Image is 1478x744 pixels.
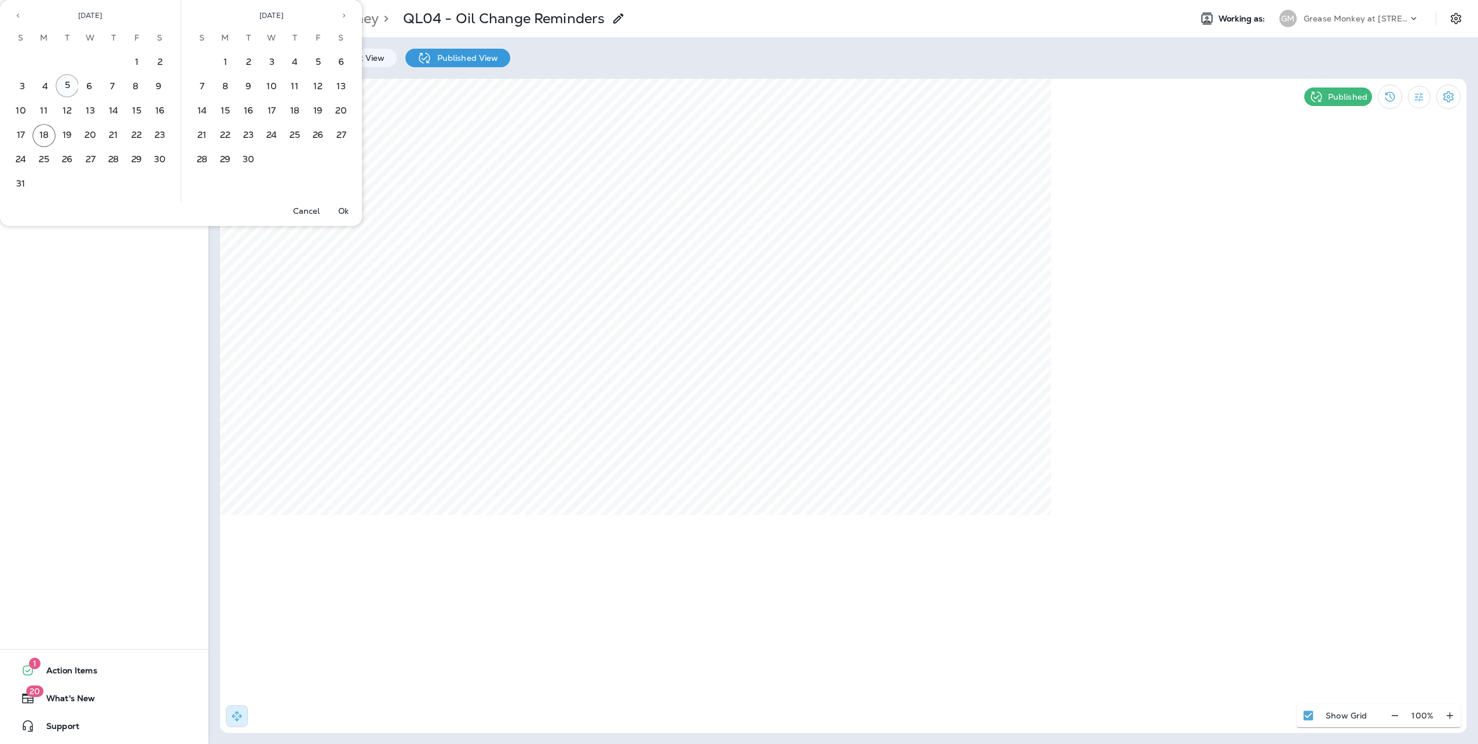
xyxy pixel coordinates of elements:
[103,27,124,50] span: Thursday
[148,124,171,147] button: 23
[125,124,148,147] button: 22
[102,148,125,172] button: 28
[126,27,147,50] span: Friday
[10,27,31,50] span: Sunday
[192,27,213,50] span: Sunday
[283,100,306,123] button: 18
[9,7,27,24] button: Previous month
[237,100,260,123] button: 16
[148,51,171,74] button: 2
[101,75,124,99] button: 7
[1411,711,1433,720] p: 100 %
[1328,92,1367,101] p: Published
[35,721,79,735] span: Support
[1304,14,1408,23] p: Grease Monkey at [STREET_ADDRESS]
[261,27,282,50] span: Wednesday
[260,100,283,123] button: 17
[191,75,214,99] button: 7
[1408,86,1431,108] button: Filter Statistics
[431,53,499,63] p: Published View
[1378,85,1402,109] button: View Changelog
[379,10,389,27] p: >
[260,124,283,147] button: 24
[330,75,353,99] button: 13
[79,124,102,147] button: 20
[215,27,236,50] span: Monday
[237,148,260,172] button: 30
[79,100,102,123] button: 13
[149,27,170,50] span: Saturday
[57,27,78,50] span: Tuesday
[35,666,97,680] span: Action Items
[338,206,349,216] p: Ok
[148,148,171,172] button: 30
[330,100,353,123] button: 20
[9,148,32,172] button: 24
[325,203,362,219] button: Ok
[10,75,34,99] button: 3
[403,10,605,27] p: QL04 - Oil Change Reminders
[237,75,260,99] button: 9
[306,100,330,123] button: 19
[237,51,260,74] button: 2
[12,687,197,710] button: 20What's New
[147,75,170,99] button: 9
[29,658,41,669] span: 1
[191,100,214,123] button: 14
[1436,85,1461,109] button: Settings
[56,74,79,97] button: 5
[260,51,283,74] button: 3
[293,206,320,216] p: Cancel
[1326,711,1367,720] p: Show Grid
[56,148,79,172] button: 26
[259,11,283,20] span: [DATE]
[80,27,101,50] span: Wednesday
[214,124,237,147] button: 22
[191,124,214,147] button: 21
[260,75,283,99] button: 10
[102,124,125,147] button: 21
[32,124,56,147] button: 18
[78,75,101,99] button: 6
[125,51,148,74] button: 1
[283,124,306,147] button: 25
[238,27,259,50] span: Tuesday
[32,100,56,123] button: 11
[283,75,306,99] button: 11
[32,148,56,172] button: 25
[330,124,353,147] button: 27
[125,100,148,123] button: 15
[9,173,32,196] button: 31
[306,124,330,147] button: 26
[148,100,171,123] button: 16
[102,100,125,123] button: 14
[56,100,79,123] button: 12
[9,100,32,123] button: 10
[214,75,237,99] button: 8
[283,51,306,74] button: 4
[306,75,330,99] button: 12
[12,659,197,682] button: 1Action Items
[35,694,95,707] span: What's New
[125,148,148,172] button: 29
[214,51,237,74] button: 1
[214,148,237,172] button: 29
[56,124,79,147] button: 19
[284,27,305,50] span: Thursday
[12,714,197,738] button: Support
[1219,14,1268,24] span: Working as:
[26,685,43,697] span: 20
[214,100,237,123] button: 15
[124,75,147,99] button: 8
[237,124,260,147] button: 23
[191,148,214,172] button: 28
[308,27,328,50] span: Friday
[78,11,102,20] span: [DATE]
[330,51,353,74] button: 6
[9,124,32,147] button: 17
[288,203,325,219] button: Cancel
[331,27,352,50] span: Saturday
[1279,10,1297,27] div: GM
[34,27,54,50] span: Monday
